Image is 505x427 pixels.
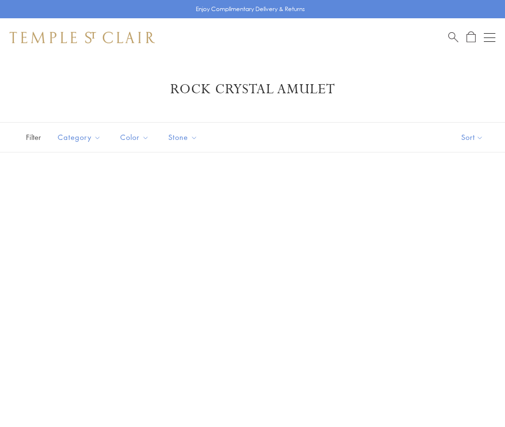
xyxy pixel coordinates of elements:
[50,126,108,148] button: Category
[196,4,305,14] p: Enjoy Complimentary Delivery & Returns
[440,123,505,152] button: Show sort by
[448,31,458,43] a: Search
[53,131,108,143] span: Category
[467,31,476,43] a: Open Shopping Bag
[24,81,481,98] h1: Rock Crystal Amulet
[113,126,156,148] button: Color
[484,32,495,43] button: Open navigation
[161,126,205,148] button: Stone
[115,131,156,143] span: Color
[10,32,155,43] img: Temple St. Clair
[164,131,205,143] span: Stone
